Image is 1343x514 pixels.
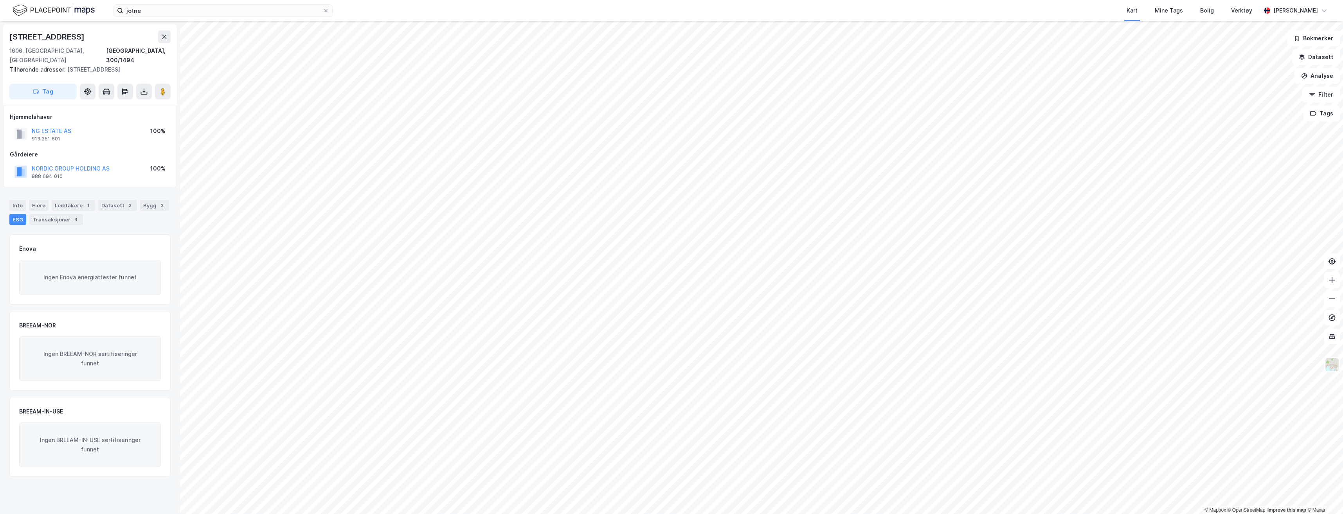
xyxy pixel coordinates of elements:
div: 2 [158,201,166,209]
div: [STREET_ADDRESS] [9,31,86,43]
a: Mapbox [1204,507,1226,513]
img: Z [1325,357,1339,372]
div: 1 [84,201,92,209]
div: 1606, [GEOGRAPHIC_DATA], [GEOGRAPHIC_DATA] [9,46,106,65]
div: [PERSON_NAME] [1273,6,1318,15]
img: logo.f888ab2527a4732fd821a326f86c7f29.svg [13,4,95,17]
div: 988 694 010 [32,173,63,180]
div: 100% [150,164,166,173]
div: BREEAM-IN-USE [19,407,63,416]
div: Eiere [29,200,49,211]
div: Gårdeiere [10,150,170,159]
div: Hjemmelshaver [10,112,170,122]
div: ESG [9,214,26,225]
div: Verktøy [1231,6,1252,15]
div: Ingen BREEAM-IN-USE sertifiseringer funnet [19,422,161,467]
button: Analyse [1294,68,1340,84]
a: OpenStreetMap [1228,507,1266,513]
div: Bolig [1200,6,1214,15]
button: Bokmerker [1287,31,1340,46]
div: Leietakere [52,200,95,211]
a: Improve this map [1267,507,1306,513]
input: Søk på adresse, matrikkel, gårdeiere, leietakere eller personer [123,5,323,16]
div: Kontrollprogram for chat [1304,476,1343,514]
div: [STREET_ADDRESS] [9,65,164,74]
button: Tag [9,84,77,99]
div: Bygg [140,200,169,211]
div: Info [9,200,26,211]
div: Mine Tags [1155,6,1183,15]
div: [GEOGRAPHIC_DATA], 300/1494 [106,46,171,65]
div: Enova [19,244,36,253]
div: 913 251 601 [32,136,60,142]
iframe: Chat Widget [1304,476,1343,514]
div: Ingen BREEAM-NOR sertifiseringer funnet [19,336,161,381]
div: Kart [1127,6,1138,15]
button: Tags [1303,106,1340,121]
div: 4 [72,216,80,223]
button: Filter [1302,87,1340,102]
div: Ingen Enova energiattester funnet [19,260,161,295]
div: 100% [150,126,166,136]
span: Tilhørende adresser: [9,66,67,73]
button: Datasett [1292,49,1340,65]
div: 2 [126,201,134,209]
div: Transaksjoner [29,214,83,225]
div: Datasett [98,200,137,211]
div: BREEAM-NOR [19,321,56,330]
